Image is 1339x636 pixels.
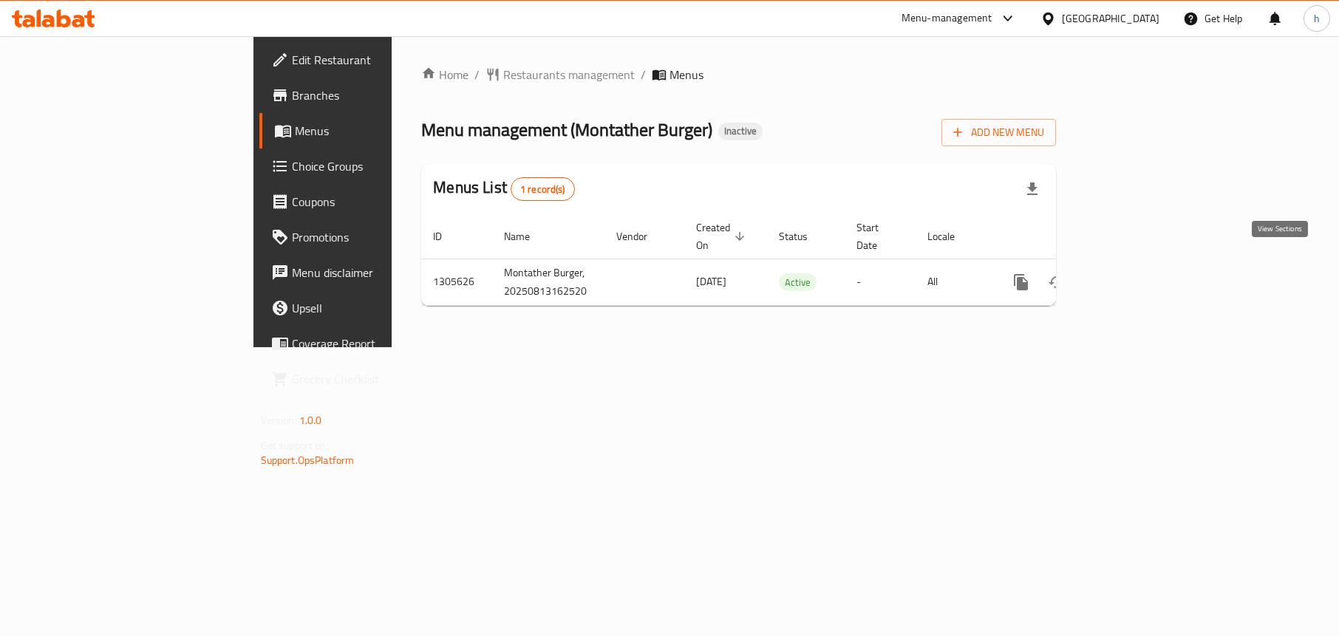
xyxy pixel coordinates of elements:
span: h [1314,10,1320,27]
a: Choice Groups [259,148,477,184]
span: Menus [669,66,703,83]
a: Coupons [259,184,477,219]
span: Get support on: [261,436,329,455]
span: Restaurants management [503,66,635,83]
li: / [641,66,646,83]
span: Menu disclaimer [292,264,466,281]
span: Status [779,228,827,245]
h2: Menus List [433,177,574,201]
a: Promotions [259,219,477,255]
button: more [1004,264,1039,300]
span: Created On [696,219,749,254]
span: Locale [927,228,974,245]
nav: breadcrumb [421,66,1056,83]
span: Coupons [292,193,466,211]
span: Menus [295,122,466,140]
span: 1.0.0 [299,411,322,430]
td: Montather Burger, 20250813162520 [492,259,604,305]
table: enhanced table [421,214,1157,306]
span: Promotions [292,228,466,246]
div: [GEOGRAPHIC_DATA] [1062,10,1159,27]
div: Inactive [718,123,763,140]
a: Grocery Checklist [259,361,477,397]
a: Branches [259,78,477,113]
a: Restaurants management [485,66,635,83]
a: Coverage Report [259,326,477,361]
a: Edit Restaurant [259,42,477,78]
span: Name [504,228,549,245]
td: All [916,259,992,305]
a: Upsell [259,290,477,326]
span: Active [779,274,817,291]
th: Actions [992,214,1157,259]
span: Add New Menu [953,123,1044,142]
div: Menu-management [902,10,992,27]
span: [DATE] [696,272,726,291]
span: 1 record(s) [511,182,574,196]
span: Grocery Checklist [292,370,466,388]
span: Coverage Report [292,335,466,352]
a: Menus [259,113,477,148]
a: Menu disclaimer [259,255,477,290]
span: Upsell [292,299,466,317]
button: Add New Menu [941,119,1056,146]
span: Branches [292,86,466,104]
span: Vendor [616,228,667,245]
div: Total records count [511,177,575,201]
span: Choice Groups [292,157,466,175]
span: ID [433,228,461,245]
span: Version: [261,411,297,430]
span: Start Date [856,219,898,254]
span: Menu management ( Montather Burger ) [421,113,712,146]
span: Edit Restaurant [292,51,466,69]
a: Support.OpsPlatform [261,451,355,470]
td: - [845,259,916,305]
span: Inactive [718,125,763,137]
div: Export file [1015,171,1050,207]
li: / [474,66,480,83]
div: Active [779,273,817,291]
